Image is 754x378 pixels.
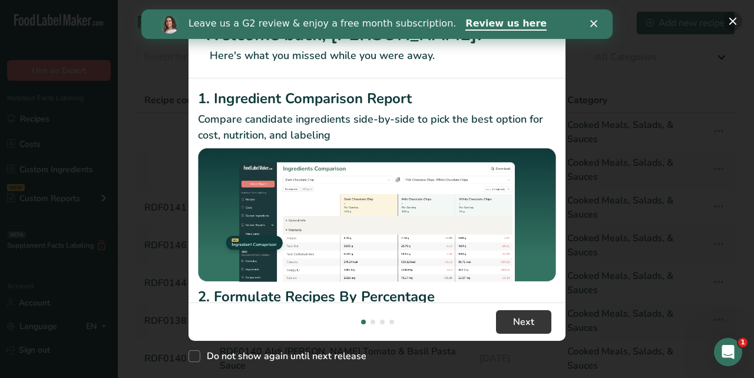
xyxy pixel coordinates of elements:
span: 1 [738,338,748,347]
img: Ingredient Comparison Report [198,148,556,282]
h2: 2. Formulate Recipes By Percentage [198,286,556,307]
button: Next [496,310,551,334]
p: Here's what you missed while you were away. [203,48,551,64]
iframe: Intercom live chat banner [141,9,613,39]
p: Compare candidate ingredients side-by-side to pick the best option for cost, nutrition, and labeling [198,111,556,143]
iframe: Intercom live chat [714,338,742,366]
h2: 1. Ingredient Comparison Report [198,88,556,109]
div: Close [449,11,461,18]
span: Next [513,315,534,329]
span: Do not show again until next release [200,350,366,362]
